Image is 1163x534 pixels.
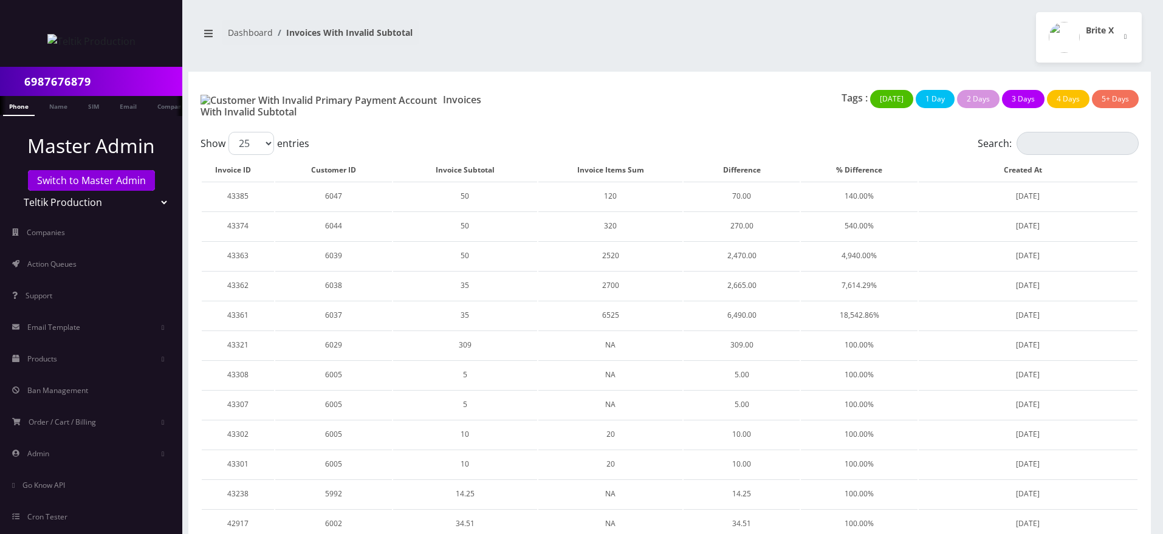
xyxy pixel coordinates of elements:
[275,160,391,180] th: Customer ID
[27,385,88,395] span: Ban Management
[393,450,537,478] td: 10
[684,241,800,270] td: 2,470.00
[978,132,1139,155] label: Search:
[275,330,391,359] td: 6029
[202,160,274,180] th: Invoice ID: activate to sort column ascending
[684,360,800,389] td: 5.00
[202,182,274,210] td: 43385
[202,420,274,448] td: 43302
[919,241,1137,270] td: [DATE]
[801,360,917,389] td: 100.00%
[1017,132,1139,155] input: Search:
[684,450,800,478] td: 10.00
[919,271,1137,300] td: [DATE]
[538,271,682,300] td: 2700
[801,450,917,478] td: 100.00%
[538,211,682,240] td: 320
[202,390,274,419] td: 43307
[538,360,682,389] td: NA
[538,241,682,270] td: 2520
[801,160,917,180] th: % Difference
[538,420,682,448] td: 20
[275,420,391,448] td: 6005
[275,241,391,270] td: 6039
[202,360,274,389] td: 43308
[43,96,74,115] a: Name
[801,330,917,359] td: 100.00%
[202,479,274,508] td: 43238
[684,330,800,359] td: 309.00
[919,160,1137,180] th: Created At: activate to sort column ascending
[27,227,65,238] span: Companies
[919,330,1137,359] td: [DATE]
[1002,90,1045,108] button: 3 Days
[27,512,67,522] span: Cron Tester
[538,390,682,419] td: NA
[393,479,537,508] td: 14.25
[273,26,413,39] li: Invoices With Invalid Subtotal
[275,271,391,300] td: 6038
[27,259,77,269] span: Action Queues
[393,330,537,359] td: 309
[393,160,537,180] th: Invoice Subtotal
[27,448,49,459] span: Admin
[684,160,800,180] th: Difference
[27,354,57,364] span: Products
[1036,12,1142,63] button: Brite X
[82,96,105,115] a: SIM
[1086,26,1114,36] h2: Brite X
[919,390,1137,419] td: [DATE]
[202,211,274,240] td: 43374
[919,420,1137,448] td: [DATE]
[919,360,1137,389] td: [DATE]
[27,322,80,332] span: Email Template
[275,211,391,240] td: 6044
[801,420,917,448] td: 100.00%
[393,211,537,240] td: 50
[275,301,391,329] td: 6037
[201,94,501,118] h1: Invoices With Invalid Subtotal
[684,211,800,240] td: 270.00
[684,390,800,419] td: 5.00
[393,301,537,329] td: 35
[538,160,682,180] th: Invoice Items Sum
[393,241,537,270] td: 50
[684,301,800,329] td: 6,490.00
[197,20,660,55] nav: breadcrumb
[1047,90,1089,108] button: 4 Days
[28,170,155,191] a: Switch to Master Admin
[919,182,1137,210] td: [DATE]
[151,96,192,115] a: Company
[201,132,309,155] label: Show entries
[24,70,179,93] input: Search in Company
[870,90,913,108] button: [DATE]
[275,479,391,508] td: 5992
[275,182,391,210] td: 6047
[919,211,1137,240] td: [DATE]
[801,479,917,508] td: 100.00%
[919,479,1137,508] td: [DATE]
[275,360,391,389] td: 6005
[538,479,682,508] td: NA
[957,90,1000,108] button: 2 Days
[22,480,65,490] span: Go Know API
[202,301,274,329] td: 43361
[801,182,917,210] td: 140.00%
[114,96,143,115] a: Email
[801,211,917,240] td: 540.00%
[916,90,955,108] button: 1 Day
[538,301,682,329] td: 6525
[275,390,391,419] td: 6005
[801,241,917,270] td: 4,940.00%
[47,34,136,49] img: Teltik Production
[29,417,96,427] span: Order / Cart / Billing
[228,27,273,38] a: Dashboard
[801,390,917,419] td: 100.00%
[202,241,274,270] td: 43363
[202,450,274,478] td: 43301
[538,182,682,210] td: 120
[538,330,682,359] td: NA
[228,132,274,155] select: Showentries
[1092,90,1139,108] button: 5+ Days
[919,301,1137,329] td: [DATE]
